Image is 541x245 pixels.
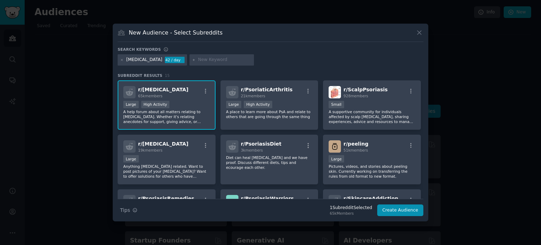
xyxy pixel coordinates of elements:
[226,101,242,108] div: Large
[138,141,188,147] span: r/ [MEDICAL_DATA]
[330,205,372,211] div: 1 Subreddit Selected
[126,57,162,63] div: [MEDICAL_DATA]
[329,109,415,124] p: A supportive community for individuals affected by scalp [MEDICAL_DATA], sharing experiences, adv...
[241,196,294,201] span: r/ PsoriasisWarriors
[329,140,341,153] img: peeling
[123,155,139,163] div: Large
[244,101,272,108] div: High Activity
[118,73,162,78] span: Subreddit Results
[138,87,188,92] span: r/ [MEDICAL_DATA]
[241,87,293,92] span: r/ PsoriaticArthritis
[343,196,398,201] span: r/ SkincareAddiction
[198,57,251,63] input: New Keyword
[241,148,263,152] span: 3k members
[241,94,265,98] span: 21k members
[123,101,139,108] div: Large
[129,29,223,36] h3: New Audience - Select Subreddits
[241,141,281,147] span: r/ PsoriasisDiet
[165,73,170,78] span: 15
[120,207,130,214] span: Tips
[377,204,424,216] button: Create Audience
[343,141,368,147] span: r/ peeling
[118,47,161,52] h3: Search keywords
[343,87,387,92] span: r/ ScalpPsoriasis
[226,155,313,170] p: Diet can heal [MEDICAL_DATA] and we have proof. Discuss different diets, tips and ecourage each o...
[329,164,415,179] p: Pictures, videos, and stories about peeling skin. Currently working on transferring the rules fro...
[138,148,162,152] span: 19k members
[343,148,368,152] span: 51k members
[138,94,162,98] span: 65k members
[118,204,140,216] button: Tips
[123,164,210,179] p: Anything [MEDICAL_DATA] related. Want to post pictures of your [MEDICAL_DATA]? Want to offer solu...
[343,94,368,98] span: 928 members
[329,155,344,163] div: Large
[329,101,344,108] div: Small
[329,86,341,98] img: ScalpPsoriasis
[138,196,194,201] span: r/ PsoriasisRemedies
[165,57,185,63] div: 42 / day
[226,109,313,119] p: A place to learn more about PsA and relate to others that are going through the same thing
[141,101,170,108] div: High Activity
[226,195,238,207] img: PsoriasisWarriors
[123,109,210,124] p: A help forum about all matters relating to [MEDICAL_DATA]. Whether it's relating anecdotes for su...
[330,211,372,216] div: 65k Members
